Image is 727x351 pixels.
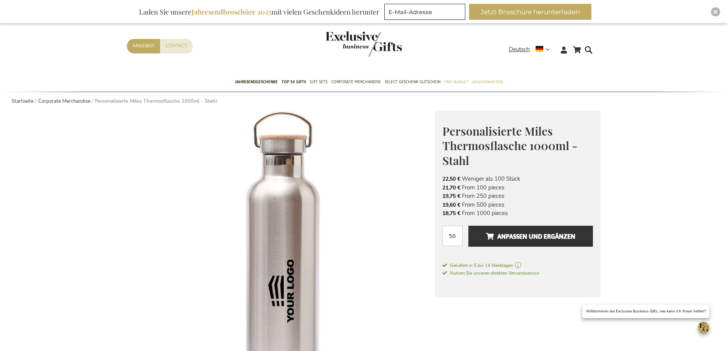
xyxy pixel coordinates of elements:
[282,78,306,86] span: TOP 50 Gifts
[11,98,34,105] a: Startseite
[442,209,593,217] li: From 1000 pieces
[469,4,591,20] button: Jetzt Broschüre herunterladen
[331,78,381,86] span: Corporate Merchandise
[442,192,593,200] li: From 250 pieces
[442,201,460,209] span: 19,60 €
[486,230,575,243] span: Anpassen und ergänzen
[442,269,539,277] a: Nutzen Sie unseren direkten Versandservice
[127,39,160,53] a: Angebot
[442,270,539,276] span: Nutzen Sie unseren direkten Versandservice
[442,123,578,168] span: Personalisierte Miles Thermosflasche 1000ml - Stahl
[310,78,327,86] span: Gift Sets
[235,78,278,86] span: Jahresendgeschenke
[472,78,502,86] span: Gelegenheiten
[442,192,460,200] span: 19,75 €
[468,226,593,247] button: Anpassen und ergänzen
[444,78,468,86] span: Pro Budget
[191,7,272,16] b: Jahresendbroschüre 2025
[384,4,465,20] input: E-Mail-Adresse
[442,175,593,183] li: Weniger als 100 Stück
[711,7,720,16] div: Close
[442,183,593,192] li: From 100 pieces
[384,4,468,22] form: marketing offers and promotions
[509,45,530,54] span: Deutsch
[95,98,217,105] strong: Personalisierte Miles Thermosflasche 1000ml - Stahl
[442,226,463,246] input: Menge
[325,31,364,57] a: store logo
[713,10,718,14] img: Close
[442,262,593,269] a: Geliefert in 5 bis 14 Werktagen
[385,78,440,86] span: Select Geschenk Gutschein
[325,31,402,57] img: Exclusive Business gifts logo
[38,98,91,105] a: Corporate Merchandise
[136,4,383,20] div: Laden Sie unsere mit vielen Geschenkideen herunter
[442,210,460,217] span: 18,75 €
[160,39,193,53] a: Contact
[442,175,460,183] span: 22,50 €
[442,201,593,209] li: From 500 pieces
[509,45,555,54] div: Deutsch
[442,184,460,191] span: 21,70 €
